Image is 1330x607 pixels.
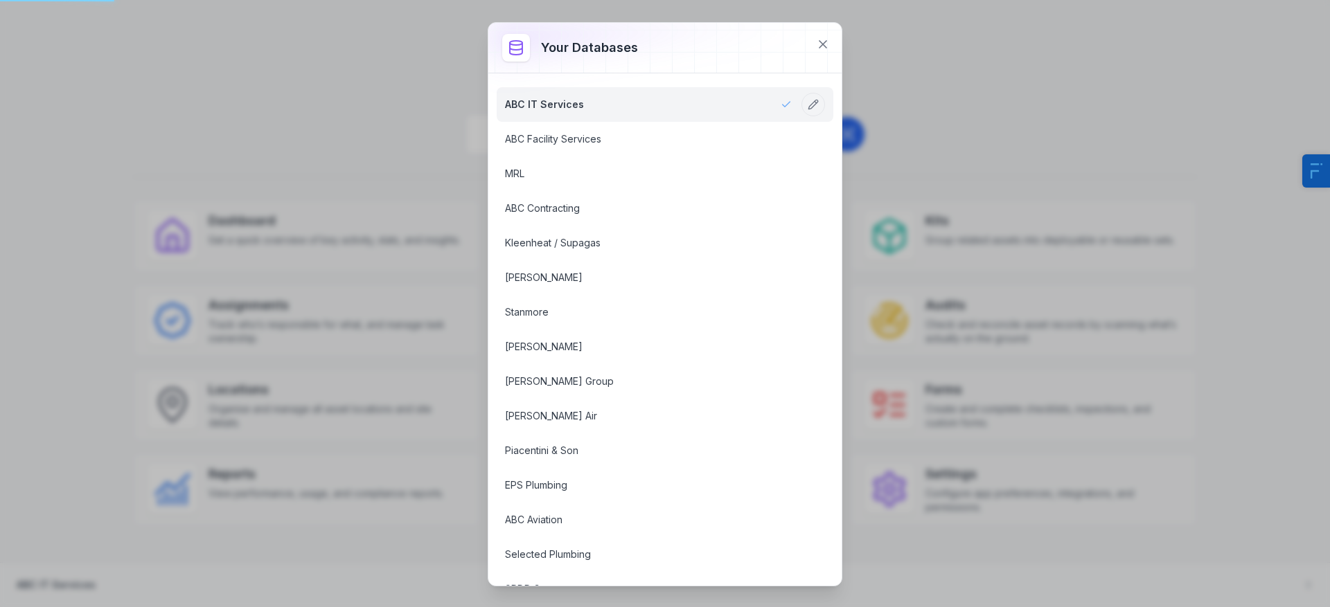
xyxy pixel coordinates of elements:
[505,340,792,354] a: [PERSON_NAME]
[505,98,792,111] a: ABC IT Services
[505,478,792,492] a: EPS Plumbing
[505,547,792,561] a: Selected Plumbing
[505,236,792,250] a: Kleenheat / Supagas
[505,582,792,596] a: SPDR Group
[505,271,792,284] a: [PERSON_NAME]
[505,132,792,146] a: ABC Facility Services
[505,444,792,457] a: Piacentini & Son
[505,513,792,527] a: ABC Aviation
[505,374,792,388] a: [PERSON_NAME] Group
[505,201,792,215] a: ABC Contracting
[541,38,638,57] h3: Your databases
[505,305,792,319] a: Stanmore
[505,167,792,181] a: MRL
[505,409,792,423] a: [PERSON_NAME] Air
